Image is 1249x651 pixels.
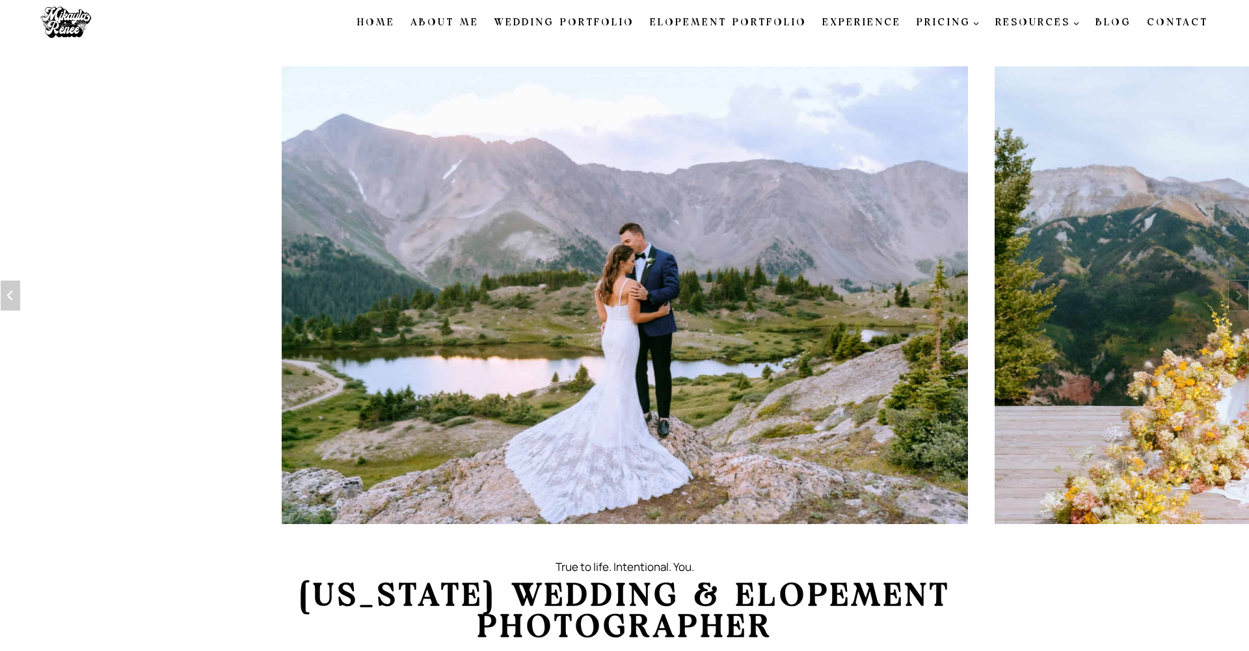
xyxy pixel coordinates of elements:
[595,532,602,538] button: Go to slide 1
[647,532,654,538] button: Go to slide 6
[917,15,980,31] span: PRICING
[1088,9,1139,36] a: Blog
[299,581,950,643] strong: [US_STATE] WEDDING & ELOPEMENT PHOTOGRAPHER
[1228,280,1249,311] button: Next slide
[349,9,1216,36] nav: Primary Navigation
[487,9,642,36] a: Wedding Portfolio
[1139,9,1216,36] a: Contact
[909,9,988,36] a: PRICING
[626,532,633,538] button: Go to slide 4
[606,532,612,538] button: Go to slide 2
[221,558,1028,575] p: True to life. Intentional. You.
[987,9,1088,36] a: RESOURCES
[282,66,968,524] li: 1 of 6
[616,532,623,538] button: Go to slide 3
[637,532,643,538] button: Go to slide 5
[814,9,909,36] a: Experience
[995,15,1080,31] span: RESOURCES
[349,9,403,36] a: Home
[403,9,487,36] a: About Me
[642,9,814,36] a: Elopement Portfolio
